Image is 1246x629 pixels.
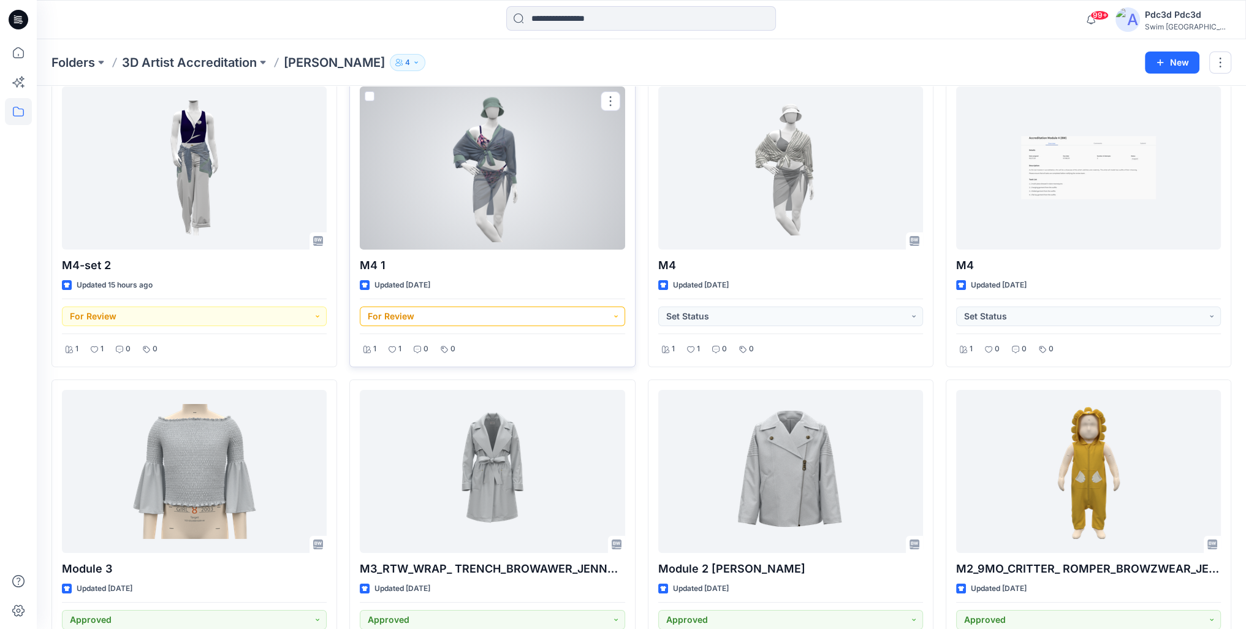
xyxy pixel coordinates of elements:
p: 0 [450,343,455,356]
p: 1 [101,343,104,356]
p: 0 [153,343,158,356]
a: Module 3 [62,390,327,553]
p: M4 [658,257,923,274]
p: M2_9MO_CRITTER_ ROMPER_BROWZWEAR_JENNYLIU_1ST SUBMIT [956,560,1221,578]
a: M4 [956,86,1221,250]
p: M4 [956,257,1221,274]
p: 1 [373,343,376,356]
span: 99+ [1090,10,1109,20]
p: Module 2 [PERSON_NAME] [658,560,923,578]
a: 3D Artist Accreditation [122,54,257,71]
div: Pdc3d Pdc3d [1145,7,1231,22]
p: 0 [1049,343,1054,356]
p: Updated [DATE] [971,582,1027,595]
p: 0 [722,343,727,356]
p: 1 [970,343,973,356]
a: M2_9MO_CRITTER_ ROMPER_BROWZWEAR_JENNYLIU_1ST SUBMIT [956,390,1221,553]
p: [PERSON_NAME] [284,54,385,71]
a: M4 1 [360,86,625,250]
p: 0 [126,343,131,356]
p: Module 3 [62,560,327,578]
a: M4 [658,86,923,250]
p: Updated [DATE] [673,279,729,292]
a: M3_RTW_WRAP_ TRENCH_BROWAWER_JENNYLIU_1ST_SUBMIT - 副本 [360,390,625,553]
button: 4 [390,54,425,71]
p: Updated [DATE] [374,582,430,595]
img: avatar [1115,7,1140,32]
p: Updated [DATE] [374,279,430,292]
div: Swim [GEOGRAPHIC_DATA] [1145,22,1231,31]
p: M3_RTW_WRAP_ TRENCH_BROWAWER_JENNYLIU_1ST_SUBMIT - 副本 [360,560,625,578]
a: M4-set 2 [62,86,327,250]
p: Updated [DATE] [77,582,132,595]
p: 0 [749,343,754,356]
button: New [1145,51,1199,74]
p: 1 [75,343,78,356]
p: M4 1 [360,257,625,274]
p: M4-set 2 [62,257,327,274]
p: Updated 15 hours ago [77,279,153,292]
p: Updated [DATE] [673,582,729,595]
p: 1 [672,343,675,356]
p: 0 [995,343,1000,356]
a: Module 2 Jenny [658,390,923,553]
p: Updated [DATE] [971,279,1027,292]
p: 1 [398,343,401,356]
a: Folders [51,54,95,71]
p: 1 [697,343,700,356]
p: 0 [1022,343,1027,356]
p: 4 [405,56,410,69]
p: 0 [424,343,428,356]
